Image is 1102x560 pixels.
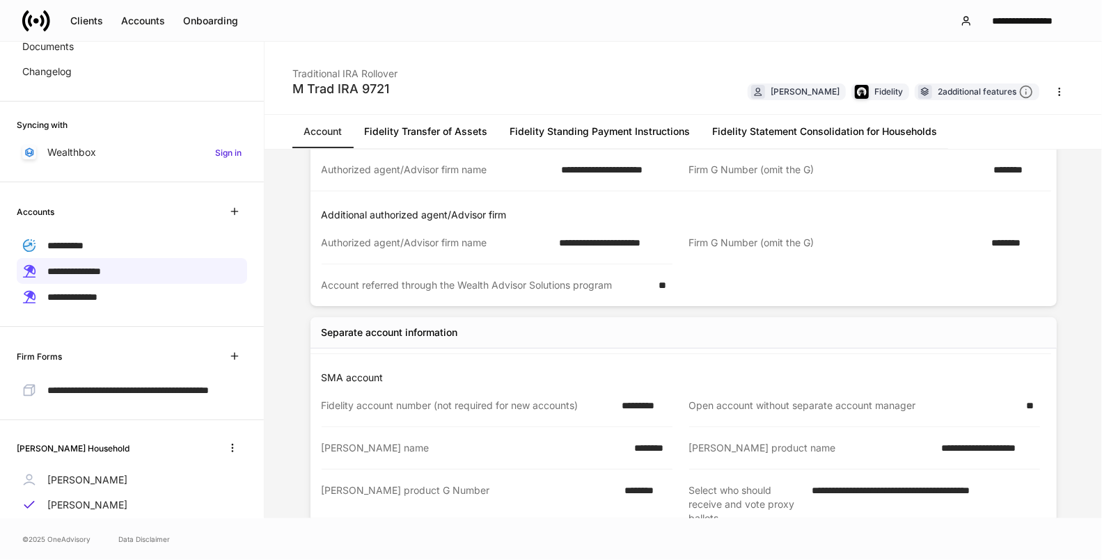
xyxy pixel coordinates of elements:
[183,16,238,26] div: Onboarding
[322,326,458,339] div: Separate account information
[689,483,804,525] div: Select who should receive and vote proxy ballots
[215,146,242,159] h6: Sign in
[322,278,651,292] div: Account referred through the Wealth Advisor Solutions program
[61,10,112,32] button: Clients
[70,16,103,26] div: Clients
[47,498,127,512] p: [PERSON_NAME]
[22,534,90,545] span: © 2025 OneAdvisory
[292,58,397,81] div: Traditional IRA Rollover
[47,473,127,487] p: [PERSON_NAME]
[17,350,62,363] h6: Firm Forms
[17,34,247,59] a: Documents
[874,85,903,98] div: Fidelity
[112,10,174,32] button: Accounts
[353,115,498,148] a: Fidelity Transfer of Assets
[322,483,617,525] div: [PERSON_NAME] product G Number
[17,467,247,493] a: [PERSON_NAME]
[17,205,54,218] h6: Accounts
[292,81,397,97] div: M Trad IRA 9721
[118,534,170,545] a: Data Disclaimer
[689,441,934,455] div: [PERSON_NAME] product name
[322,163,553,177] div: Authorized agent/Advisor firm name
[689,399,1018,413] div: Open account without separate account manager
[322,441,627,455] div: [PERSON_NAME] name
[322,399,613,413] div: Fidelity account number (not required for new accounts)
[174,10,247,32] button: Onboarding
[121,16,165,26] div: Accounts
[47,145,96,159] p: Wealthbox
[17,493,247,518] a: [PERSON_NAME]
[322,236,551,250] div: Authorized agent/Advisor firm name
[938,85,1033,99] div: 2 additional features
[689,236,984,250] div: Firm G Number (omit the G)
[292,115,353,148] a: Account
[701,115,948,148] a: Fidelity Statement Consolidation for Households
[771,85,840,98] div: [PERSON_NAME]
[22,40,74,54] p: Documents
[17,118,68,131] h6: Syncing with
[22,65,72,79] p: Changelog
[17,442,129,455] h6: [PERSON_NAME] Household
[17,140,247,165] a: WealthboxSign in
[17,59,247,84] a: Changelog
[689,163,986,177] div: Firm G Number (omit the G)
[322,371,1051,385] p: SMA account
[322,208,1051,222] p: Additional authorized agent/Advisor firm
[498,115,701,148] a: Fidelity Standing Payment Instructions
